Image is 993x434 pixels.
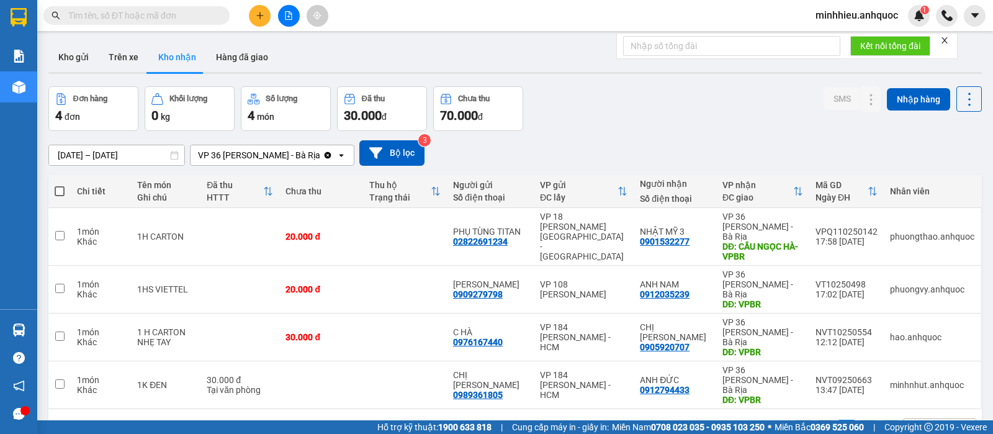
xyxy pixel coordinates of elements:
span: search [52,11,60,20]
div: VP gửi [540,180,618,190]
th: Toggle SortBy [363,175,447,208]
div: PHỤ TÙNG TITAN [453,227,528,237]
img: phone-icon [941,10,953,21]
strong: 0369 525 060 [811,422,864,432]
div: 0976167440 [453,337,503,347]
div: ANH KHÁNH [453,279,528,289]
div: 17:58 [DATE] [816,237,878,246]
div: 0909279798 [453,289,503,299]
span: file-add [284,11,293,20]
div: Khác [77,237,125,246]
div: 20.000 đ [285,284,357,294]
div: Mã GD [816,180,868,190]
img: warehouse-icon [12,323,25,337]
div: Số điện thoại [453,192,528,202]
div: 0901532277 [640,237,690,246]
button: Kết nối tổng đài [850,36,930,56]
div: phuongthao.anhquoc [890,232,974,242]
div: CHỊ VÂN [640,322,710,342]
div: 30.000 đ [207,375,273,385]
div: Khác [77,289,125,299]
span: đ [382,112,387,122]
span: Cung cấp máy in - giấy in: [512,420,609,434]
div: NHẸ TAY [137,337,194,347]
div: 1 món [77,279,125,289]
div: DĐ: VPBR [722,299,803,309]
div: VP 36 [PERSON_NAME] - Bà Rịa [722,212,803,242]
div: Khác [77,337,125,347]
span: Hỗ trợ kỹ thuật: [377,420,492,434]
div: Người nhận [640,179,710,189]
div: VP 36 [PERSON_NAME] - Bà Rịa [722,365,803,395]
span: món [257,112,274,122]
div: 13:47 [DATE] [816,385,878,395]
button: SMS [824,88,861,110]
img: warehouse-icon [12,81,25,94]
span: caret-down [969,10,981,21]
span: 70.000 [440,108,478,123]
svg: open [336,150,346,160]
div: Số lượng [266,94,297,103]
th: Toggle SortBy [534,175,634,208]
div: VP nhận [722,180,793,190]
div: 1K ĐEN [137,380,194,390]
div: Thu hộ [369,180,431,190]
span: 1 [922,6,927,14]
span: question-circle [13,352,25,364]
div: C HÀ [453,327,528,337]
div: DĐ: VPBR [722,347,803,357]
div: DĐ: CẦU NGỌC HÀ-VPBR [722,242,803,261]
div: ĐC lấy [540,192,618,202]
img: icon-new-feature [914,10,925,21]
div: VP 18 [PERSON_NAME][GEOGRAPHIC_DATA] - [GEOGRAPHIC_DATA] [540,212,627,261]
span: đơn [65,112,80,122]
span: ⚪️ [768,425,771,430]
div: 1HS VIETTEL [137,284,194,294]
div: Khác [77,385,125,395]
sup: 3 [418,134,431,147]
button: aim [307,5,328,27]
div: Chưa thu [285,186,357,196]
input: Selected VP 36 Lê Thành Duy - Bà Rịa. [321,149,323,161]
div: VT10250498 [816,279,878,289]
div: 0912035239 [640,289,690,299]
button: Kho gửi [48,42,99,72]
input: Tìm tên, số ĐT hoặc mã đơn [68,9,215,22]
div: VP 36 [PERSON_NAME] - Bà Rịa [722,269,803,299]
input: Select a date range. [49,145,184,165]
div: 1 H CARTON [137,327,194,337]
img: solution-icon [12,50,25,63]
div: 12:12 [DATE] [816,337,878,347]
input: Nhập số tổng đài [623,36,840,56]
div: Số điện thoại [640,194,710,204]
span: | [873,420,875,434]
div: NVT09250663 [816,375,878,385]
div: Ghi chú [137,192,194,202]
span: Miền Bắc [775,420,864,434]
div: minhnhut.anhquoc [890,380,974,390]
span: notification [13,380,25,392]
div: 1 món [77,227,125,237]
div: DĐ: VPBR [722,395,803,405]
span: kg [161,112,170,122]
div: Đã thu [207,180,263,190]
div: 1H CARTON [137,232,194,242]
span: Kết nối tổng đài [860,39,920,53]
img: logo-vxr [11,8,27,27]
div: 1 món [77,327,125,337]
div: 0905920707 [640,342,690,352]
th: Toggle SortBy [200,175,279,208]
span: aim [313,11,321,20]
th: Toggle SortBy [809,175,884,208]
svg: Clear value [323,150,333,160]
div: Nhân viên [890,186,974,196]
button: Nhập hàng [887,88,950,111]
span: 4 [55,108,62,123]
strong: 1900 633 818 [438,422,492,432]
div: 0989361805 [453,390,503,400]
div: ANH ĐỨC [640,375,710,385]
button: Khối lượng0kg [145,86,235,131]
div: ANH NAM [640,279,710,289]
sup: 1 [920,6,929,14]
div: Tên món [137,180,194,190]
